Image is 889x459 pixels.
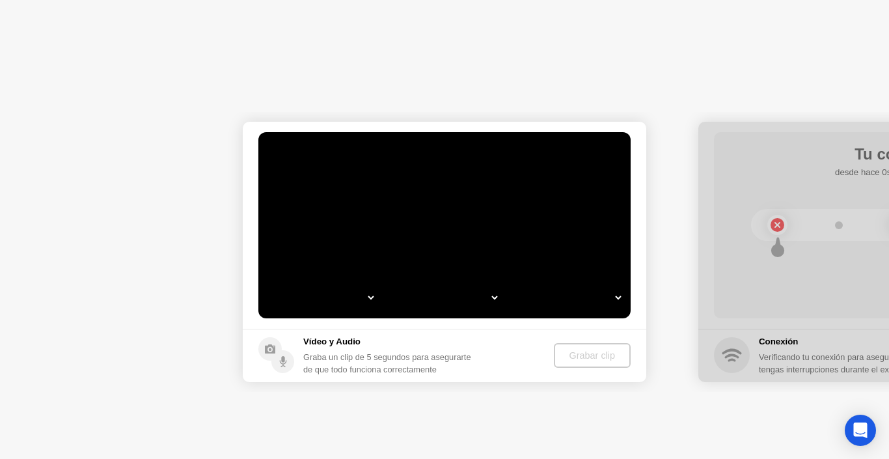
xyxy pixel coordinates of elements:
[303,335,477,348] h5: Vídeo y Audio
[389,285,500,311] select: Available speakers
[554,343,631,368] button: Grabar clip
[559,350,625,361] div: Grabar clip
[512,285,623,311] select: Available microphones
[303,351,477,376] div: Graba un clip de 5 segundos para asegurarte de que todo funciona correctamente
[845,415,876,446] div: Open Intercom Messenger
[265,285,376,311] select: Available cameras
